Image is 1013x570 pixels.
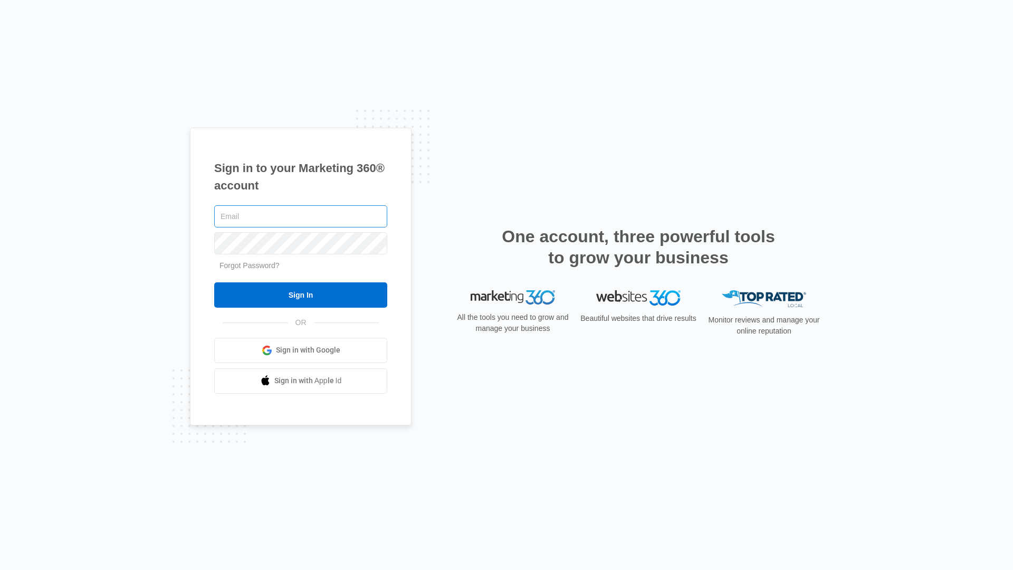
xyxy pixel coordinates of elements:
h2: One account, three powerful tools to grow your business [499,226,778,268]
p: All the tools you need to grow and manage your business [454,312,572,334]
img: Marketing 360 [471,290,555,305]
a: Sign in with Apple Id [214,368,387,394]
p: Beautiful websites that drive results [579,313,697,324]
a: Sign in with Google [214,338,387,363]
span: OR [288,317,314,328]
a: Forgot Password? [219,261,280,270]
input: Sign In [214,282,387,308]
input: Email [214,205,387,227]
span: Sign in with Google [276,345,340,356]
img: Top Rated Local [722,290,806,308]
p: Monitor reviews and manage your online reputation [705,315,823,337]
span: Sign in with Apple Id [274,375,342,386]
h1: Sign in to your Marketing 360® account [214,159,387,194]
img: Websites 360 [596,290,681,306]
